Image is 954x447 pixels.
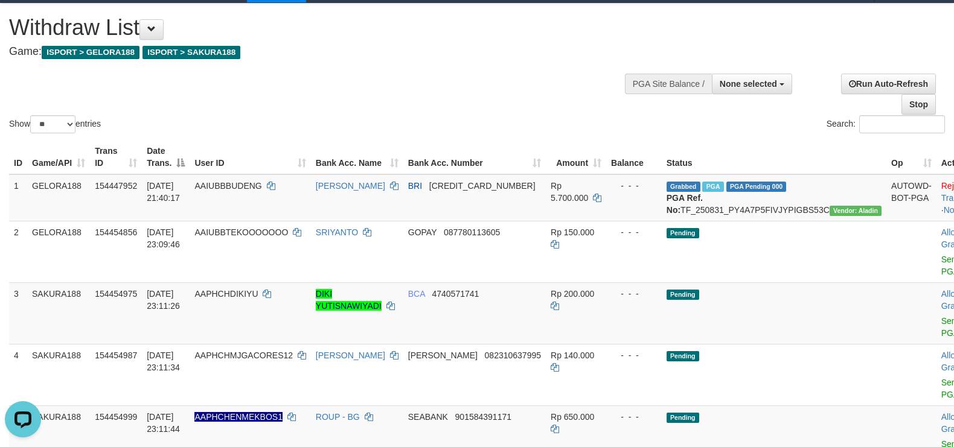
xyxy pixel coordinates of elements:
[147,289,180,311] span: [DATE] 23:11:26
[712,74,792,94] button: None selected
[27,140,90,174] th: Game/API: activate to sort column ascending
[95,412,137,422] span: 154454999
[147,227,180,249] span: [DATE] 23:09:46
[408,350,478,360] span: [PERSON_NAME]
[720,79,777,89] span: None selected
[194,181,261,191] span: AAIUBBBUDENG
[886,140,936,174] th: Op: activate to sort column ascending
[27,282,90,344] td: SAKURA188
[830,206,882,216] span: Vendor URL: https://payment4.1velocity.biz
[194,350,293,360] span: AAPHCHMJGACORES12
[194,227,288,237] span: AAIUBBTEKOOOOOOO
[408,181,422,191] span: BRI
[408,289,425,299] span: BCA
[316,350,385,360] a: [PERSON_NAME]
[667,182,700,192] span: Grabbed
[9,140,27,174] th: ID
[9,115,101,133] label: Show entries
[726,182,787,192] span: PGA Pending
[901,94,936,115] a: Stop
[444,227,500,237] span: Copy 087780113605 to clipboard
[859,115,945,133] input: Search:
[95,181,137,191] span: 154447952
[142,46,240,59] span: ISPORT > SAKURA188
[551,350,594,360] span: Rp 140.000
[432,289,479,299] span: Copy 4740571741 to clipboard
[27,221,90,282] td: GELORA188
[30,115,75,133] select: Showentries
[611,411,657,423] div: - - -
[147,412,180,434] span: [DATE] 23:11:44
[95,289,137,299] span: 154454975
[667,413,699,423] span: Pending
[625,74,712,94] div: PGA Site Balance /
[9,282,27,344] td: 3
[611,288,657,300] div: - - -
[551,181,588,203] span: Rp 5.700.000
[403,140,546,174] th: Bank Acc. Number: activate to sort column ascending
[667,228,699,238] span: Pending
[95,227,137,237] span: 154454856
[667,193,703,215] b: PGA Ref. No:
[611,349,657,361] div: - - -
[551,412,594,422] span: Rp 650.000
[611,226,657,238] div: - - -
[316,227,358,237] a: SRIYANTO
[316,412,360,422] a: ROUP - BG
[606,140,662,174] th: Balance
[9,344,27,405] td: 4
[662,174,886,221] td: TF_250831_PY4A7P5FIVJYPIGBS53C
[485,350,541,360] span: Copy 082310637995 to clipboard
[408,227,437,237] span: GOPAY
[551,227,594,237] span: Rp 150.000
[9,221,27,282] td: 2
[142,140,190,174] th: Date Trans.: activate to sort column descending
[667,351,699,361] span: Pending
[408,412,448,422] span: SEABANK
[147,350,180,372] span: [DATE] 23:11:34
[27,174,90,221] td: GELORA188
[841,74,936,94] a: Run Auto-Refresh
[429,181,536,191] span: Copy 664601023729538 to clipboard
[5,5,41,41] button: Open LiveChat chat widget
[311,140,403,174] th: Bank Acc. Name: activate to sort column ascending
[27,344,90,405] td: SAKURA188
[9,174,27,221] td: 1
[194,412,282,422] span: Nama rekening ada tanda titik/strip, harap diedit
[147,181,180,203] span: [DATE] 21:40:17
[667,290,699,300] span: Pending
[95,350,137,360] span: 154454987
[9,46,624,58] h4: Game:
[551,289,594,299] span: Rp 200.000
[90,140,142,174] th: Trans ID: activate to sort column ascending
[42,46,139,59] span: ISPORT > GELORA188
[702,182,723,192] span: Marked by aquhendri
[827,115,945,133] label: Search:
[190,140,310,174] th: User ID: activate to sort column ascending
[316,289,382,311] a: DIKI YUTISNAWIYADI
[611,180,657,192] div: - - -
[316,181,385,191] a: [PERSON_NAME]
[194,289,258,299] span: AAPHCHDIKIYU
[662,140,886,174] th: Status
[455,412,511,422] span: Copy 901584391171 to clipboard
[546,140,606,174] th: Amount: activate to sort column ascending
[886,174,936,221] td: AUTOWD-BOT-PGA
[9,16,624,40] h1: Withdraw List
